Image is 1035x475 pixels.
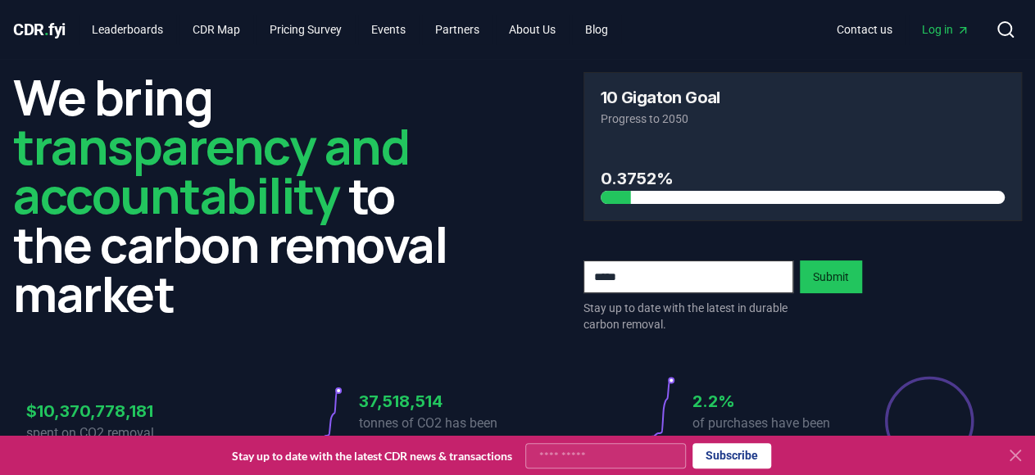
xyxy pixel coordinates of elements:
h3: 10 Gigaton Goal [601,89,720,106]
span: CDR fyi [13,20,66,39]
span: transparency and accountability [13,112,409,228]
a: CDR Map [179,15,253,44]
a: Leaderboards [79,15,176,44]
span: . [44,20,49,39]
a: Events [358,15,419,44]
a: CDR.fyi [13,18,66,41]
a: Pricing Survey [256,15,355,44]
h2: We bring to the carbon removal market [13,72,452,318]
a: Partners [422,15,493,44]
span: Log in [922,21,969,38]
div: Percentage of sales delivered [883,375,975,467]
h3: 37,518,514 [359,389,517,414]
a: Contact us [824,15,906,44]
h3: 0.3752% [601,166,1005,191]
p: Stay up to date with the latest in durable carbon removal. [583,300,793,332]
p: spent on CO2 removal [26,423,184,443]
p: tonnes of CO2 has been sold [359,414,517,453]
nav: Main [824,15,983,44]
nav: Main [79,15,621,44]
a: Log in [909,15,983,44]
h3: $10,370,778,181 [26,399,184,423]
a: About Us [496,15,569,44]
a: Blog [572,15,621,44]
p: of purchases have been delivered [692,414,851,453]
p: Progress to 2050 [601,111,1005,127]
h3: 2.2% [692,389,851,414]
button: Submit [800,260,862,293]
